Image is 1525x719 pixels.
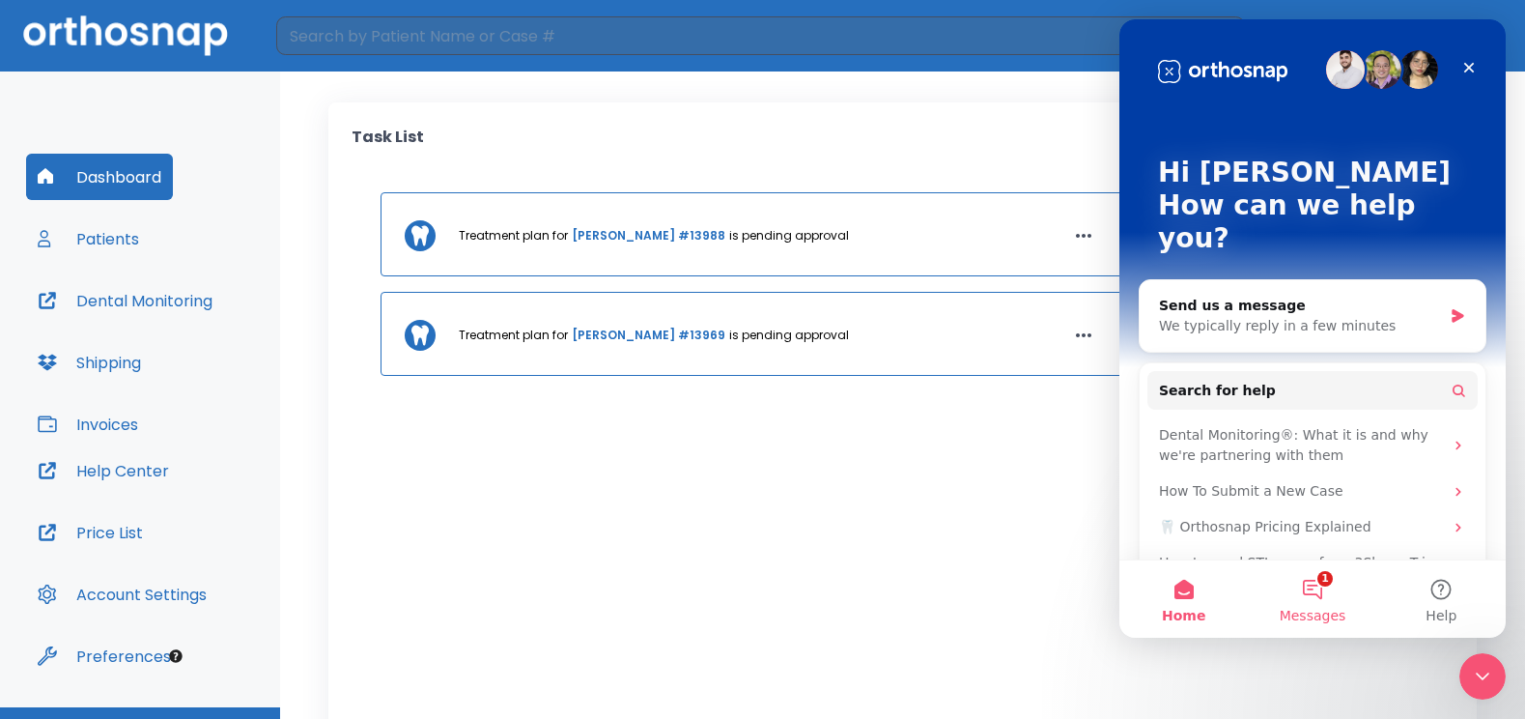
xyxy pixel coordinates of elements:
[26,401,150,447] button: Invoices
[23,15,228,55] img: Orthosnap
[1119,19,1506,638] iframe: Intercom live chat
[167,647,184,665] div: Tooltip anchor
[26,154,173,200] button: Dashboard
[26,277,224,324] button: Dental Monitoring
[1459,653,1506,700] iframe: Intercom live chat
[572,227,725,244] a: [PERSON_NAME] #13988
[26,216,151,262] button: Patients
[26,339,153,386] button: Shipping
[26,509,155,556] button: Price List
[459,327,568,344] p: Treatment plan for
[729,327,849,344] p: is pending approval
[1293,18,1502,53] button: [PERSON_NAME]
[572,327,725,344] a: [PERSON_NAME] #13969
[459,227,568,244] p: Treatment plan for
[26,633,183,679] button: Preferences
[352,126,424,169] p: Task List
[26,571,218,618] button: Account Settings
[276,16,1212,55] input: Search by Patient Name or Case #
[26,447,181,494] button: Help Center
[729,227,849,244] p: is pending approval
